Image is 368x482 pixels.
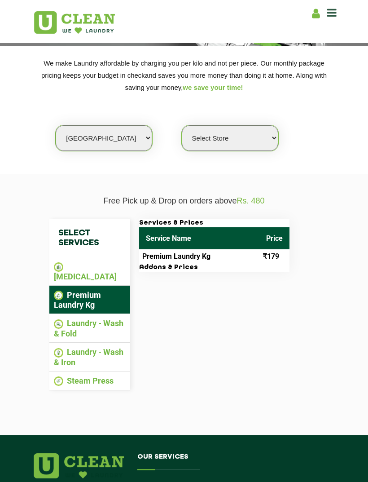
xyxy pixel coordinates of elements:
th: Price [259,227,289,249]
li: Laundry - Wash & Iron [54,347,126,367]
p: We make Laundry affordable by charging you per kilo and not per piece. Our monthly package pricin... [34,57,334,93]
img: Dry Cleaning [54,262,63,272]
img: Premium Laundry Kg [54,291,63,300]
h3: Addons & Prices [139,264,289,272]
p: Free Pick up & Drop on orders above [34,196,334,206]
img: logo.png [34,453,124,478]
img: Laundry - Wash & Iron [54,348,63,358]
h3: Services & Prices [139,219,289,227]
li: Laundry - Wash & Fold [54,318,126,338]
span: we save your time! [183,84,243,91]
td: ₹179 [259,249,289,264]
th: Service Name [139,227,259,249]
li: Premium Laundry Kg [54,290,126,310]
img: Steam Press [54,376,63,386]
span: Rs. 480 [237,196,265,205]
h4: Select Services [49,219,130,257]
td: Premium Laundry Kg [139,249,259,264]
img: UClean Laundry and Dry Cleaning [34,11,115,34]
h4: Our Services [137,453,313,469]
li: [MEDICAL_DATA] [54,261,126,281]
li: Steam Press [54,376,126,386]
img: Laundry - Wash & Fold [54,319,63,329]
